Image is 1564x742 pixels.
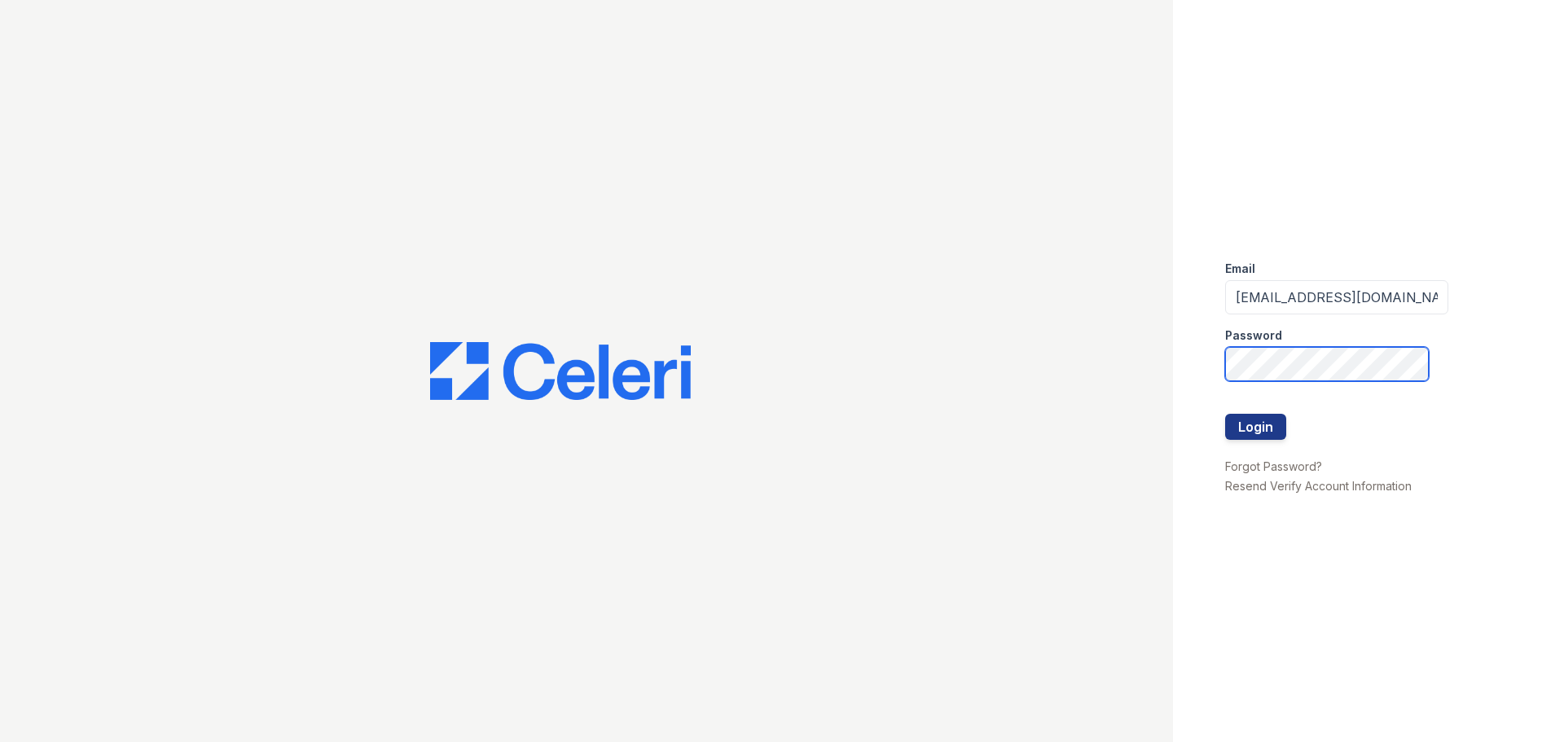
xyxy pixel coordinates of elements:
label: Email [1225,261,1255,277]
a: Forgot Password? [1225,459,1322,473]
img: CE_Logo_Blue-a8612792a0a2168367f1c8372b55b34899dd931a85d93a1a3d3e32e68fde9ad4.png [430,342,691,401]
a: Resend Verify Account Information [1225,479,1412,493]
button: Login [1225,414,1286,440]
label: Password [1225,327,1282,344]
